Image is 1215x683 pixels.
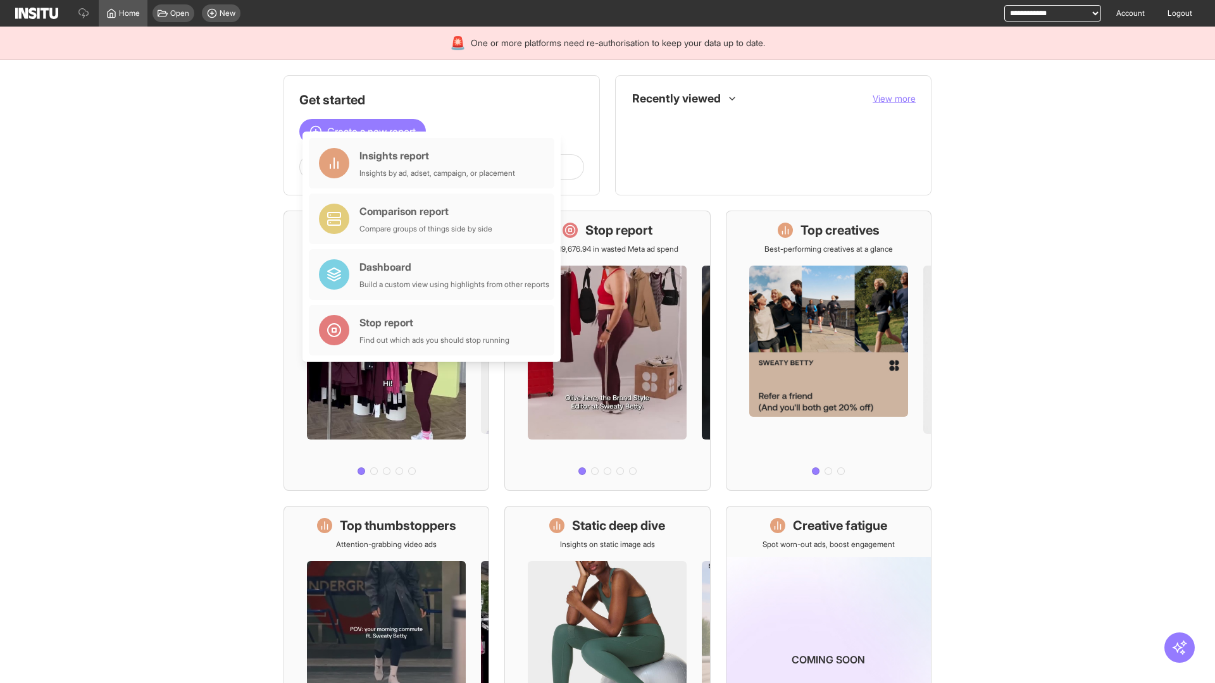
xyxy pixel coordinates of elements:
a: What's live nowSee all active ads instantly [283,211,489,491]
p: Insights on static image ads [560,539,655,550]
div: Insights by ad, adset, campaign, or placement [359,168,515,178]
div: Insights report [359,148,515,163]
p: Best-performing creatives at a glance [764,244,893,254]
span: Home [119,8,140,18]
a: Top creativesBest-performing creatives at a glance [726,211,931,491]
a: Stop reportSave £19,676.94 in wasted Meta ad spend [504,211,710,491]
span: Create a new report [327,124,416,139]
div: Dashboard [359,259,549,274]
button: View more [873,92,916,105]
h1: Top creatives [801,221,880,239]
h1: Stop report [585,221,652,239]
h1: Static deep dive [572,517,665,534]
div: Build a custom view using highlights from other reports [359,280,549,290]
img: Logo [15,8,58,19]
span: View more [873,93,916,104]
div: Find out which ads you should stop running [359,335,509,345]
span: New [220,8,235,18]
h1: Get started [299,91,584,109]
div: Stop report [359,315,509,330]
div: Compare groups of things side by side [359,224,492,234]
div: Comparison report [359,204,492,219]
div: 🚨 [450,34,466,52]
button: Create a new report [299,119,426,144]
span: Open [170,8,189,18]
p: Attention-grabbing video ads [336,539,437,550]
p: Save £19,676.94 in wasted Meta ad spend [536,244,678,254]
span: One or more platforms need re-authorisation to keep your data up to date. [471,37,765,49]
h1: Top thumbstoppers [340,517,456,534]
